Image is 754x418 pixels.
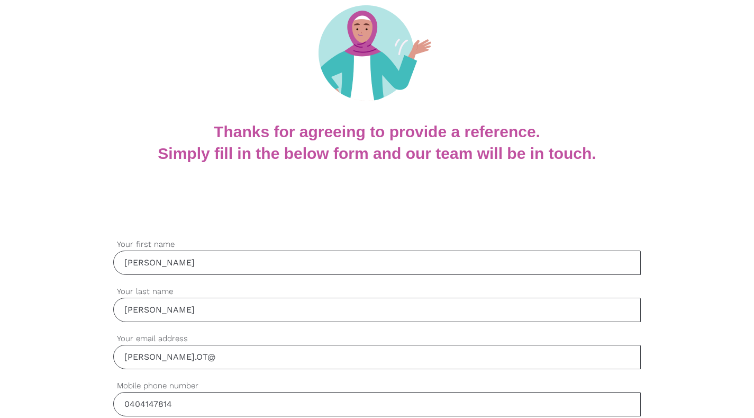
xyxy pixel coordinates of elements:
b: Thanks for agreeing to provide a reference. [214,123,540,140]
label: Your first name [113,238,641,251]
b: Simply fill in the below form and our team will be in touch. [158,145,596,162]
label: Mobile phone number [113,380,641,392]
label: Your last name [113,286,641,298]
label: Your email address [113,333,641,345]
